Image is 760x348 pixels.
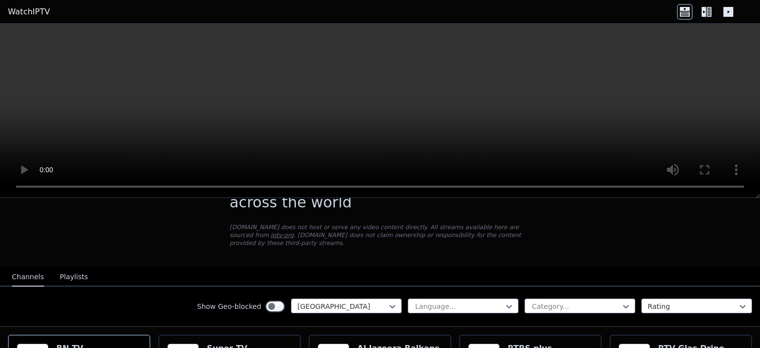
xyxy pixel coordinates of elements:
[230,223,530,247] p: [DOMAIN_NAME] does not host or serve any video content directly. All streams available here are s...
[271,232,294,239] a: iptv-org
[60,268,88,287] button: Playlists
[12,268,44,287] button: Channels
[8,6,50,18] a: WatchIPTV
[197,301,261,311] label: Show Geo-blocked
